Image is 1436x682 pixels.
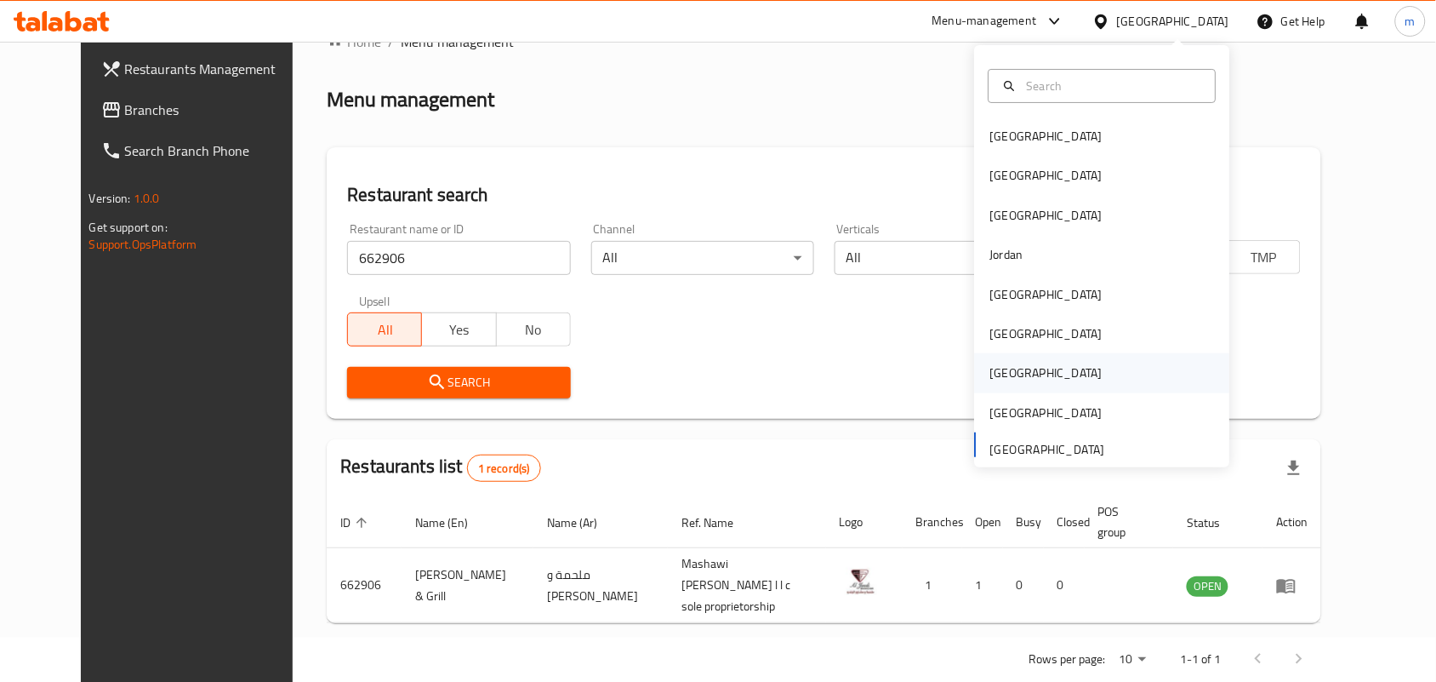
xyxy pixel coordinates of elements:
[327,548,402,623] td: 662906
[1117,12,1229,31] div: [GEOGRAPHIC_DATA]
[591,241,814,275] div: All
[547,513,619,533] span: Name (Ar)
[89,216,168,238] span: Get support on:
[134,187,160,209] span: 1.0.0
[1044,496,1085,548] th: Closed
[990,166,1103,185] div: [GEOGRAPHIC_DATA]
[359,295,390,307] label: Upsell
[1274,448,1314,489] div: Export file
[668,548,826,623] td: Mashawi [PERSON_NAME] l l c sole proprietorship
[327,496,1321,623] table: enhanced table
[962,548,1003,623] td: 1
[826,496,903,548] th: Logo
[990,324,1103,343] div: [GEOGRAPHIC_DATA]
[401,32,514,52] span: Menu management
[496,312,571,347] button: No
[89,233,197,255] a: Support.OpsPlatform
[88,49,321,89] a: Restaurants Management
[1187,513,1242,533] span: Status
[1112,647,1153,673] div: Rows per page:
[388,32,394,52] li: /
[1180,649,1221,670] p: 1-1 of 1
[402,548,533,623] td: [PERSON_NAME] & Grill
[1276,576,1308,596] div: Menu
[347,241,570,275] input: Search for restaurant name or ID..
[1003,496,1044,548] th: Busy
[1234,245,1294,270] span: TMP
[840,561,882,604] img: Al Jendi Butchery & Grill
[962,496,1003,548] th: Open
[533,548,668,623] td: ملحمة و [PERSON_NAME]
[990,285,1103,304] div: [GEOGRAPHIC_DATA]
[125,140,307,161] span: Search Branch Phone
[467,455,541,482] div: Total records count
[1098,501,1154,542] span: POS group
[88,130,321,171] a: Search Branch Phone
[125,100,307,120] span: Branches
[421,312,496,347] button: Yes
[990,127,1103,146] div: [GEOGRAPHIC_DATA]
[990,364,1103,382] div: [GEOGRAPHIC_DATA]
[347,312,422,347] button: All
[504,318,564,342] span: No
[990,404,1103,422] div: [GEOGRAPHIC_DATA]
[681,513,755,533] span: Ref. Name
[88,89,321,130] a: Branches
[903,548,962,623] td: 1
[125,59,307,79] span: Restaurants Management
[327,86,494,113] h2: Menu management
[468,461,540,477] span: 1 record(s)
[990,206,1103,225] div: [GEOGRAPHIC_DATA]
[903,496,962,548] th: Branches
[429,318,489,342] span: Yes
[327,32,381,52] a: Home
[340,513,373,533] span: ID
[1003,548,1044,623] td: 0
[340,454,540,482] h2: Restaurants list
[415,513,490,533] span: Name (En)
[1187,576,1228,596] span: OPEN
[1405,12,1416,31] span: m
[1044,548,1085,623] td: 0
[835,241,1057,275] div: All
[990,245,1023,264] div: Jordan
[361,372,556,393] span: Search
[1262,496,1321,548] th: Action
[355,318,415,342] span: All
[347,182,1301,208] h2: Restaurant search
[1020,77,1205,95] input: Search
[932,11,1037,32] div: Menu-management
[89,187,131,209] span: Version:
[1226,240,1301,274] button: TMP
[1029,649,1105,670] p: Rows per page:
[347,367,570,398] button: Search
